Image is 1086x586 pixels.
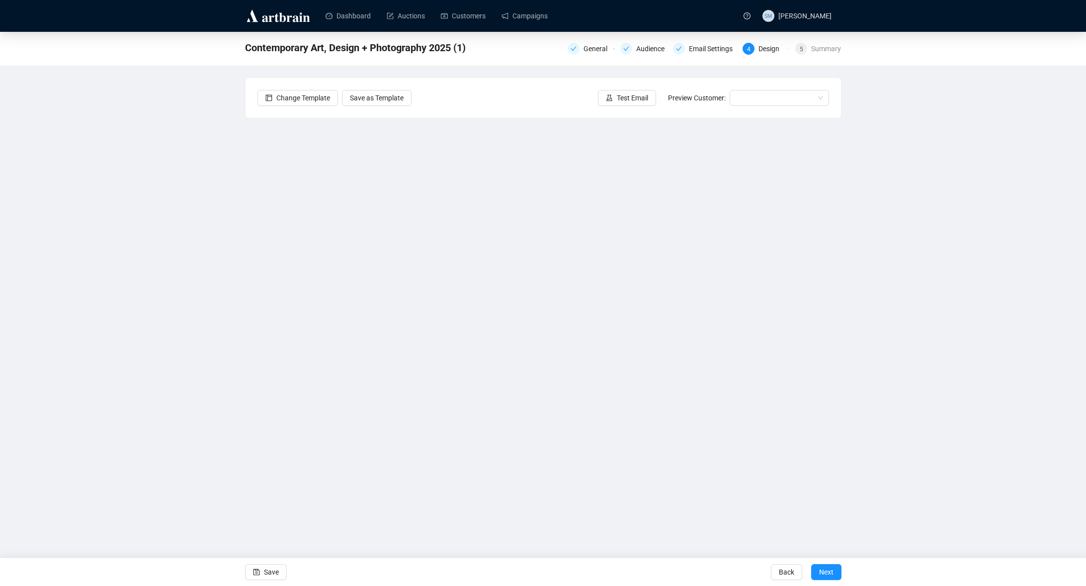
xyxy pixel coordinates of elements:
[811,43,841,55] div: Summary
[758,43,785,55] div: Design
[743,43,789,55] div: 4Design
[265,94,272,101] span: layout
[623,46,629,52] span: check
[276,92,330,103] span: Change Template
[747,46,751,53] span: 4
[620,43,667,55] div: Audience
[257,90,338,106] button: Change Template
[673,43,737,55] div: Email Settings
[326,3,371,29] a: Dashboard
[819,558,834,586] span: Next
[245,564,287,580] button: Save
[387,3,425,29] a: Auctions
[795,43,841,55] div: 5Summary
[636,43,670,55] div: Audience
[568,43,614,55] div: General
[342,90,412,106] button: Save as Template
[689,43,739,55] div: Email Settings
[606,94,613,101] span: experiment
[779,558,794,586] span: Back
[253,569,260,576] span: save
[1052,552,1076,576] iframe: Intercom live chat
[264,558,279,586] span: Save
[441,3,486,29] a: Customers
[744,12,751,19] span: question-circle
[598,90,656,106] button: Test Email
[571,46,577,52] span: check
[617,92,648,103] span: Test Email
[245,8,312,24] img: logo
[676,46,682,52] span: check
[811,564,841,580] button: Next
[778,12,832,20] span: [PERSON_NAME]
[764,11,772,20] span: SM
[800,46,803,53] span: 5
[771,564,802,580] button: Back
[584,43,613,55] div: General
[501,3,548,29] a: Campaigns
[350,92,404,103] span: Save as Template
[245,40,466,56] span: Contemporary Art, Design + Photography 2025 (1)
[668,94,726,102] span: Preview Customer:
